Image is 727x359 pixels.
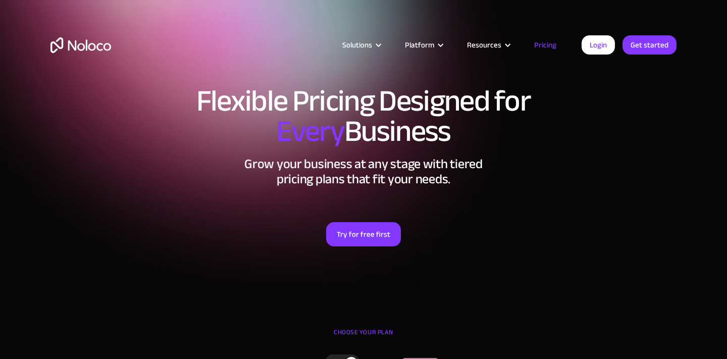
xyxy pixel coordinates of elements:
span: Every [276,103,344,160]
div: Solutions [342,38,372,52]
div: Solutions [330,38,392,52]
div: Resources [454,38,522,52]
div: CHOOSE YOUR PLAN [50,325,677,350]
h1: Flexible Pricing Designed for Business [50,86,677,146]
div: Platform [392,38,454,52]
a: Try for free first [326,222,401,246]
a: Login [582,35,615,55]
a: Pricing [522,38,569,52]
div: Resources [467,38,501,52]
a: home [50,37,111,53]
h2: Grow your business at any stage with tiered pricing plans that fit your needs. [50,157,677,187]
a: Get started [622,35,677,55]
div: Platform [405,38,434,52]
